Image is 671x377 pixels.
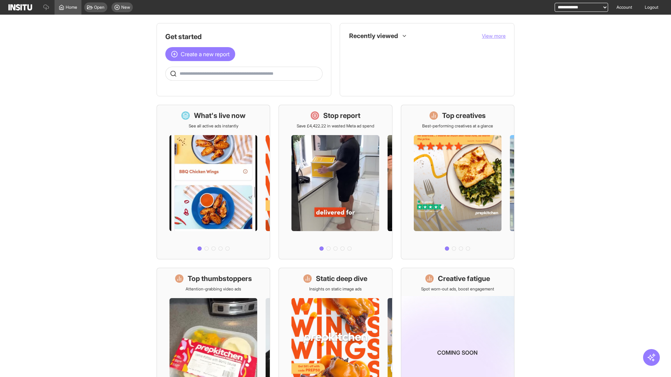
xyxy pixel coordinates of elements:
[189,123,238,129] p: See all active ads instantly
[66,5,77,10] span: Home
[121,5,130,10] span: New
[442,111,486,120] h1: Top creatives
[316,274,367,283] h1: Static deep dive
[482,33,506,39] span: View more
[8,4,32,10] img: Logo
[323,111,360,120] h1: Stop report
[181,50,230,58] span: Create a new report
[194,111,246,120] h1: What's live now
[188,274,252,283] h1: Top thumbstoppers
[279,105,392,259] a: Stop reportSave £4,422.22 in wasted Meta ad spend
[297,123,374,129] p: Save £4,422.22 in wasted Meta ad spend
[401,105,514,259] a: Top creativesBest-performing creatives at a glance
[157,105,270,259] a: What's live nowSee all active ads instantly
[94,5,104,10] span: Open
[165,32,323,42] h1: Get started
[165,47,235,61] button: Create a new report
[186,286,241,292] p: Attention-grabbing video ads
[309,286,362,292] p: Insights on static image ads
[482,32,506,39] button: View more
[422,123,493,129] p: Best-performing creatives at a glance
